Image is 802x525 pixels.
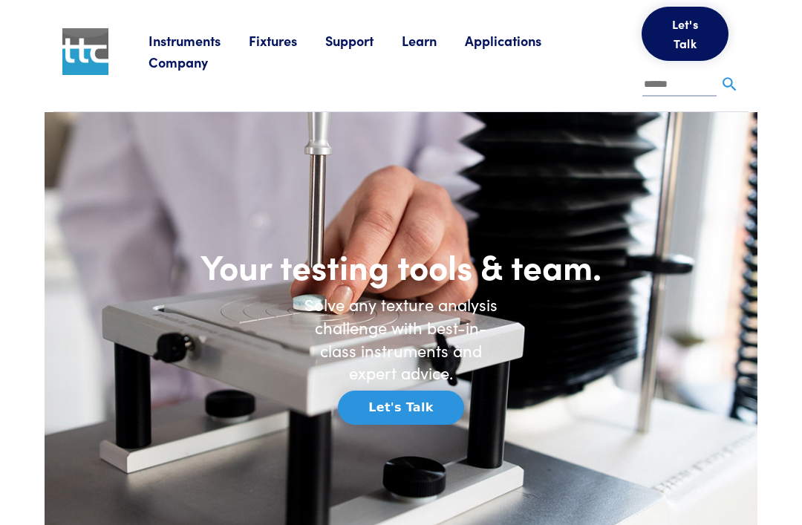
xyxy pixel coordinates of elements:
[642,7,729,61] button: Let's Talk
[325,31,402,50] a: Support
[297,293,505,385] h6: Solve any texture analysis challenge with best-in-class instruments and expert advice.
[338,391,463,425] button: Let's Talk
[193,244,609,287] h1: Your testing tools & team.
[149,53,236,71] a: Company
[149,31,249,50] a: Instruments
[402,31,465,50] a: Learn
[249,31,325,50] a: Fixtures
[465,31,570,50] a: Applications
[62,28,108,74] img: ttc_logo_1x1_v1.0.png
